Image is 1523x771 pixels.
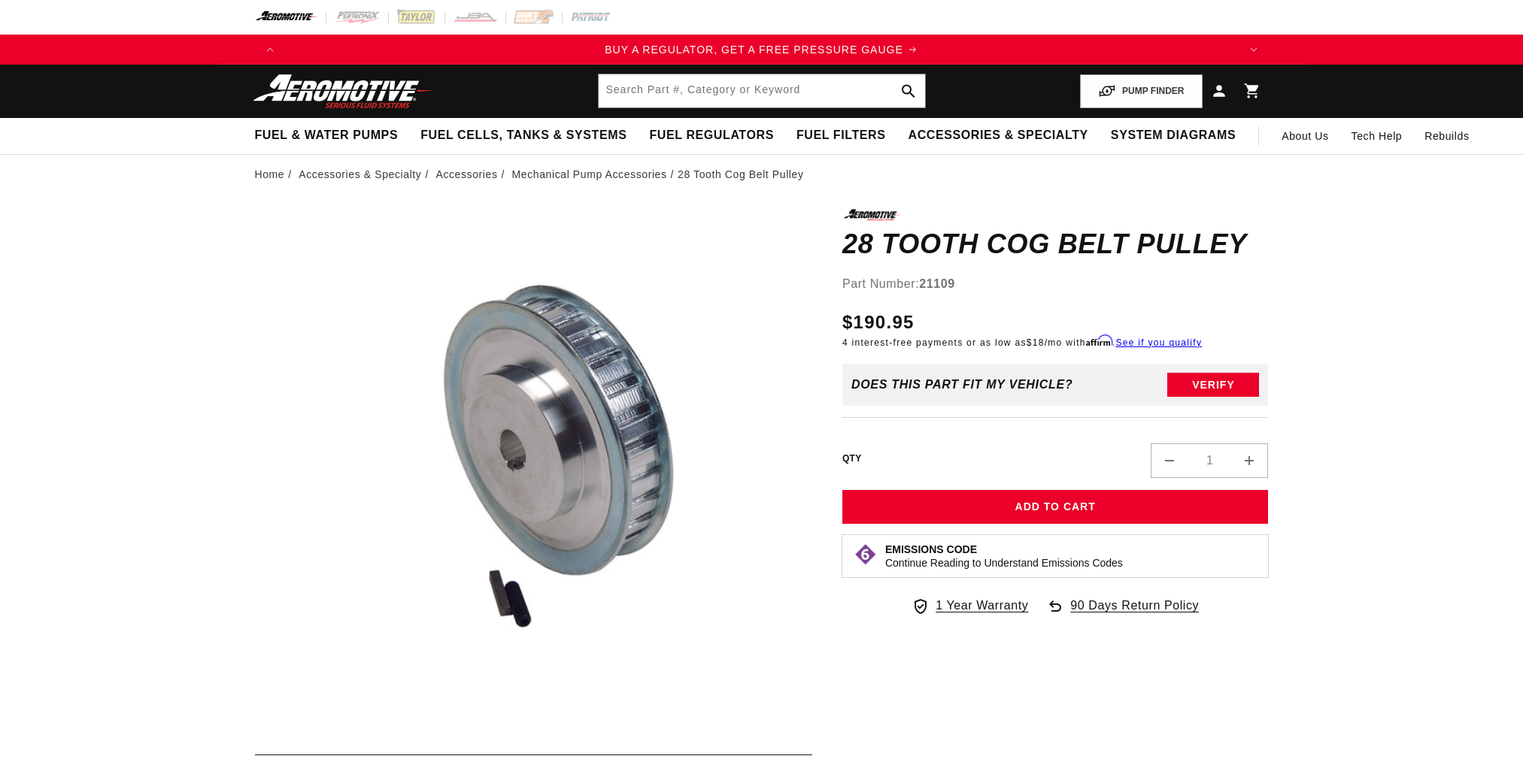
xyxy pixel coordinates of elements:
[599,74,925,107] input: Search by Part Number, Category or Keyword
[854,543,878,567] img: Emissions code
[678,166,803,183] li: 28 Tooth Cog Belt Pulley
[1413,118,1480,154] summary: Rebuilds
[851,378,1073,392] div: Does This part fit My vehicle?
[1340,118,1414,154] summary: Tech Help
[885,556,1123,570] p: Continue Reading to Understand Emissions Codes
[892,74,925,107] button: search button
[1270,118,1339,154] a: About Us
[255,35,285,65] button: Translation missing: en.sections.announcements.previous_announcement
[1046,596,1199,630] a: 90 Days Return Policy
[796,128,886,144] span: Fuel Filters
[897,118,1100,153] summary: Accessories & Specialty
[842,232,1269,256] h1: 28 Tooth Cog Belt Pulley
[435,166,497,183] a: Accessories
[1424,128,1469,144] span: Rebuilds
[909,128,1088,144] span: Accessories & Specialty
[255,209,812,724] media-gallery: Gallery Viewer
[912,596,1028,615] a: 1 Year Warranty
[299,166,432,183] li: Accessories & Specialty
[255,166,285,183] a: Home
[1115,337,1202,348] a: See if you qualify - Learn more about Affirm Financing (opens in modal)
[605,44,903,56] span: BUY A REGULATOR, GET A FREE PRESSURE GAUGE
[842,274,1269,294] div: Part Number:
[249,74,437,109] img: Aeromotive
[285,41,1239,58] div: Announcement
[512,166,667,183] a: Mechanical Pump Accessories
[1282,130,1328,142] span: About Us
[1352,128,1403,144] span: Tech Help
[638,118,784,153] summary: Fuel Regulators
[842,452,862,465] label: QTY
[1100,118,1247,153] summary: System Diagrams
[255,166,1269,183] nav: breadcrumbs
[885,543,1123,570] button: Emissions CodeContinue Reading to Understand Emissions Codes
[1080,74,1202,108] button: PUMP FINDER
[244,118,410,153] summary: Fuel & Water Pumps
[409,118,638,153] summary: Fuel Cells, Tanks & Systems
[1167,373,1259,397] button: Verify
[1086,335,1112,346] span: Affirm
[1239,35,1269,65] button: Translation missing: en.sections.announcements.next_announcement
[649,128,773,144] span: Fuel Regulators
[217,35,1306,65] slideshow-component: Translation missing: en.sections.announcements.announcement_bar
[785,118,897,153] summary: Fuel Filters
[885,543,977,555] strong: Emissions Code
[420,128,626,144] span: Fuel Cells, Tanks & Systems
[842,336,1202,349] p: 4 interest-free payments or as low as /mo with .
[919,277,955,290] strong: 21109
[842,309,915,336] span: $190.95
[285,41,1239,58] a: BUY A REGULATOR, GET A FREE PRESSURE GAUGE
[1027,337,1045,348] span: $18
[255,128,399,144] span: Fuel & Water Pumps
[1070,596,1199,630] span: 90 Days Return Policy
[936,596,1028,615] span: 1 Year Warranty
[1111,128,1236,144] span: System Diagrams
[285,41,1239,58] div: 1 of 4
[842,490,1269,524] button: Add to Cart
